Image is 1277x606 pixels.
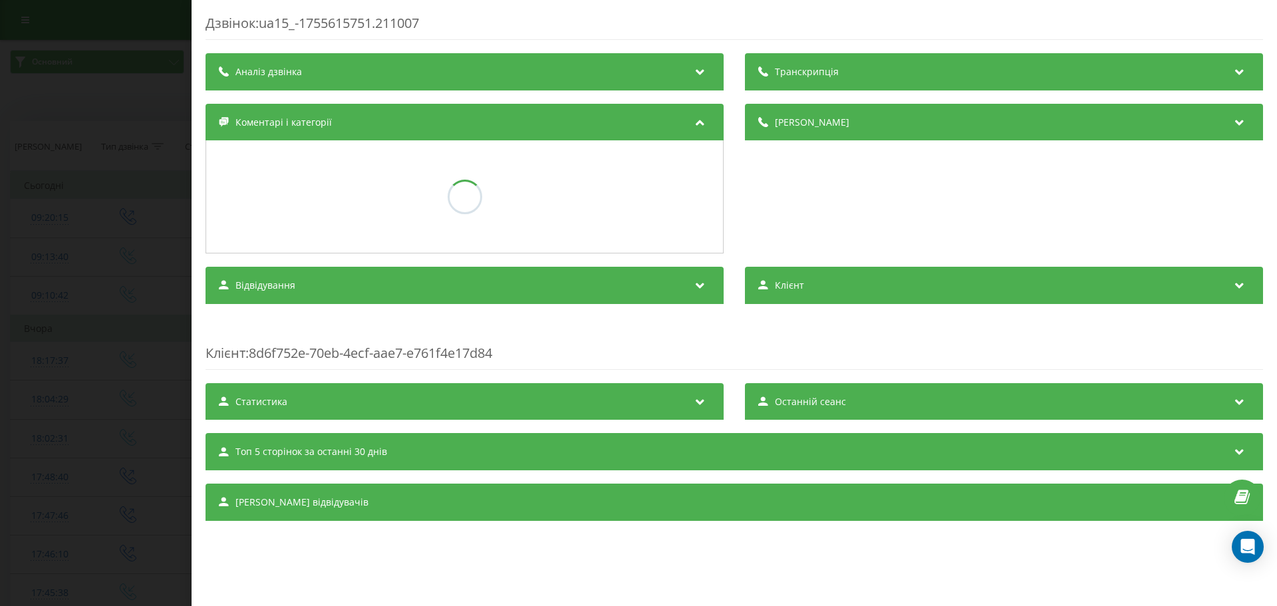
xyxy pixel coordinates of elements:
div: Open Intercom Messenger [1232,531,1264,563]
div: : 8d6f752e-70eb-4ecf-aae7-e761f4e17d84 [206,317,1263,370]
span: [PERSON_NAME] [775,116,849,129]
span: Клієнт [775,279,804,292]
span: Транскрипція [775,65,839,78]
span: Відвідування [235,279,295,292]
span: Топ 5 сторінок за останні 30 днів [235,445,387,458]
span: Останній сеанс [775,395,846,408]
span: Аналіз дзвінка [235,65,302,78]
span: Статистика [235,395,287,408]
div: Дзвінок : ua15_-1755615751.211007 [206,14,1263,40]
span: Клієнт [206,344,245,362]
span: [PERSON_NAME] відвідувачів [235,496,368,509]
span: Коментарі і категорії [235,116,332,129]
